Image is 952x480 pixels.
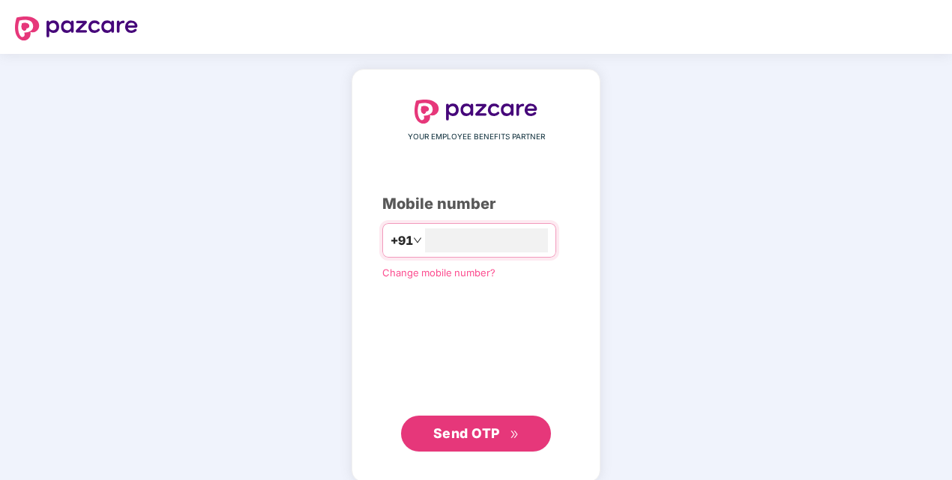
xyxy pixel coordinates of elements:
[415,100,537,124] img: logo
[391,231,413,250] span: +91
[433,425,500,441] span: Send OTP
[413,236,422,245] span: down
[15,16,138,40] img: logo
[408,131,545,143] span: YOUR EMPLOYEE BENEFITS PARTNER
[510,430,519,440] span: double-right
[401,416,551,452] button: Send OTPdouble-right
[382,192,570,216] div: Mobile number
[382,267,495,279] a: Change mobile number?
